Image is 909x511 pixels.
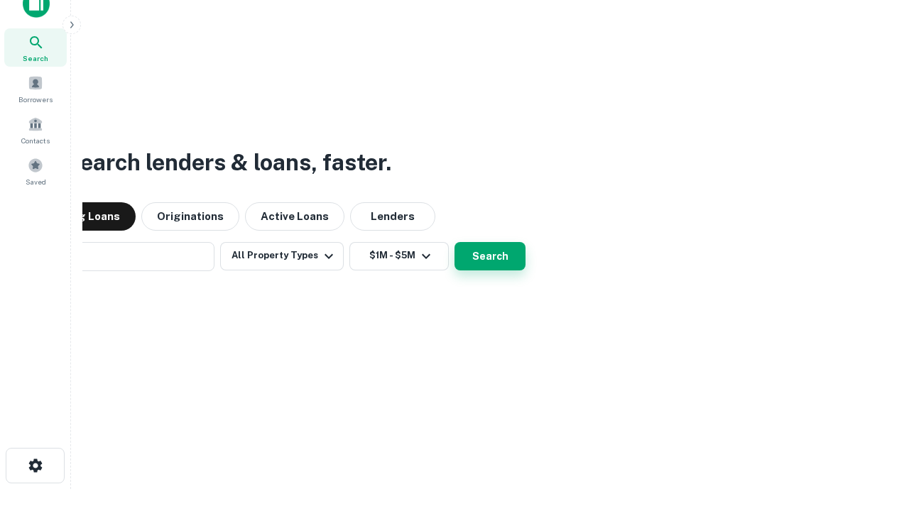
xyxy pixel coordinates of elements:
[4,70,67,108] a: Borrowers
[838,397,909,466] iframe: Chat Widget
[454,242,526,270] button: Search
[4,111,67,149] a: Contacts
[18,94,53,105] span: Borrowers
[245,202,344,231] button: Active Loans
[26,176,46,187] span: Saved
[141,202,239,231] button: Originations
[21,135,50,146] span: Contacts
[23,53,48,64] span: Search
[4,28,67,67] a: Search
[4,152,67,190] a: Saved
[350,202,435,231] button: Lenders
[220,242,344,270] button: All Property Types
[65,145,391,180] h3: Search lenders & loans, faster.
[349,242,449,270] button: $1M - $5M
